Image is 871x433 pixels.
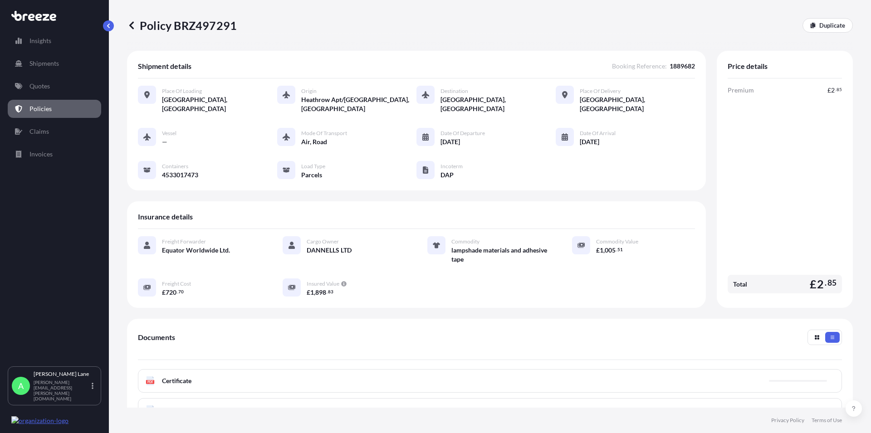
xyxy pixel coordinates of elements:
p: Policy BRZ497291 [127,18,237,33]
span: 1 [600,247,603,253]
p: Claims [29,127,49,136]
p: Policies [29,104,52,113]
span: 2 [831,87,835,93]
span: 1889682 [670,62,695,71]
a: Invoices [8,145,101,163]
img: organization-logo [11,416,69,425]
p: [PERSON_NAME][EMAIL_ADDRESS][PERSON_NAME][DOMAIN_NAME] [34,379,90,401]
a: Quotes [8,77,101,95]
span: DANNELLS LTD [307,246,352,255]
span: 4533017473 [162,170,198,180]
span: Freight Cost [162,280,191,287]
span: 70 [178,290,184,293]
span: £ [162,289,166,296]
span: Commodity Value [596,238,638,245]
a: Shipments [8,54,101,73]
span: — [162,137,167,146]
span: Commodity [451,238,480,245]
span: Parcels [301,170,322,180]
span: Containers [162,163,188,170]
span: Load Type [301,163,325,170]
span: Cargo Owner [307,238,339,245]
span: Place of Loading [162,88,202,95]
span: [GEOGRAPHIC_DATA], [GEOGRAPHIC_DATA] [162,95,277,113]
p: Duplicate [819,21,845,30]
p: [PERSON_NAME] Lane [34,370,90,378]
p: Invoices [29,150,53,159]
a: PDFPolicy Full Terms and Conditions [138,398,842,422]
span: Certificate [162,376,191,385]
span: Premium [728,86,754,95]
span: Incoterm [440,163,463,170]
span: £ [596,247,600,253]
span: . [327,290,328,293]
span: Heathrow Apt/[GEOGRAPHIC_DATA], [GEOGRAPHIC_DATA] [301,95,416,113]
text: PDF [147,380,153,384]
span: . [825,280,827,286]
a: Privacy Policy [771,417,804,424]
span: A [18,381,24,390]
span: 85 [837,88,842,91]
span: Date of Arrival [580,130,616,137]
a: Policies [8,100,101,118]
span: £ [810,278,817,290]
span: £ [307,289,310,296]
span: . [616,248,617,251]
span: Booking Reference : [612,62,667,71]
span: 1 [310,289,314,296]
p: Quotes [29,82,50,91]
span: £ [827,87,831,93]
span: Freight Forwarder [162,238,206,245]
span: DAP [440,170,454,180]
span: Air, Road [301,137,327,146]
span: Insurance details [138,212,193,221]
a: Claims [8,122,101,141]
span: [DATE] [440,137,460,146]
span: 51 [617,248,623,251]
span: Date of Departure [440,130,485,137]
span: 85 [827,280,837,286]
span: Policy Full Terms and Conditions [162,405,254,414]
p: Shipments [29,59,59,68]
span: Mode of Transport [301,130,347,137]
span: Origin [301,88,317,95]
span: , [314,289,315,296]
span: 2 [817,278,824,290]
p: Insights [29,36,51,45]
span: [GEOGRAPHIC_DATA], [GEOGRAPHIC_DATA] [440,95,556,113]
span: , [603,247,605,253]
span: Insured Value [307,280,339,287]
span: 005 [605,247,616,253]
span: Documents [138,333,175,342]
span: 83 [328,290,333,293]
span: [DATE] [580,137,599,146]
span: Shipment details [138,62,191,71]
span: Destination [440,88,468,95]
span: [GEOGRAPHIC_DATA], [GEOGRAPHIC_DATA] [580,95,695,113]
a: Duplicate [802,18,853,33]
span: Total [733,280,747,289]
span: Place of Delivery [580,88,621,95]
span: Vessel [162,130,176,137]
span: 898 [315,289,326,296]
span: . [177,290,178,293]
span: lampshade materials and adhesive tape [451,246,550,264]
span: Price details [728,62,768,71]
span: Equator Worldwide Ltd. [162,246,230,255]
a: Insights [8,32,101,50]
a: Terms of Use [812,417,842,424]
span: 720 [166,289,176,296]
